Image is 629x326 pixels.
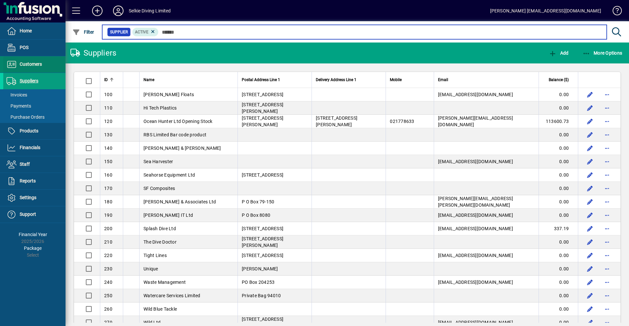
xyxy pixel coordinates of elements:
[242,199,275,204] span: P O Box 79-150
[143,293,200,298] span: Watercare Services Limited
[104,213,112,218] span: 190
[602,223,612,234] button: More options
[549,76,569,83] span: Balance ($)
[602,237,612,247] button: More options
[539,302,578,316] td: 0.00
[104,76,108,83] span: ID
[3,190,66,206] a: Settings
[585,237,595,247] button: Edit
[20,178,36,183] span: Reports
[104,280,112,285] span: 240
[7,92,27,97] span: Invoices
[602,290,612,301] button: More options
[20,28,32,33] span: Home
[104,172,112,178] span: 160
[143,199,216,204] span: [PERSON_NAME] & Associates Ltd
[549,50,568,56] span: Add
[24,246,42,251] span: Package
[7,103,31,109] span: Payments
[3,100,66,112] a: Payments
[390,76,430,83] div: Mobile
[608,1,621,23] a: Knowledge Base
[3,206,66,223] a: Support
[70,48,116,58] div: Suppliers
[539,142,578,155] td: 0.00
[539,222,578,235] td: 337.19
[242,76,280,83] span: Postal Address Line 1
[110,29,128,35] span: Supplier
[129,6,171,16] div: Selkie Diving Limited
[602,304,612,314] button: More options
[539,249,578,262] td: 0.00
[143,239,177,245] span: The Dive Doctor
[104,92,112,97] span: 100
[539,209,578,222] td: 0.00
[143,146,221,151] span: [PERSON_NAME] & [PERSON_NAME]
[71,26,96,38] button: Filter
[104,159,112,164] span: 150
[143,320,161,325] span: Wild Ltd
[390,119,414,124] span: 021778633
[104,226,112,231] span: 200
[539,168,578,182] td: 0.00
[3,23,66,39] a: Home
[3,173,66,189] a: Reports
[438,196,513,208] span: [PERSON_NAME][EMAIL_ADDRESS][PERSON_NAME][DOMAIN_NAME]
[539,88,578,101] td: 0.00
[585,183,595,194] button: Edit
[135,30,148,34] span: Active
[104,105,112,111] span: 110
[585,143,595,153] button: Edit
[143,105,177,111] span: Hi Tech Plastics
[242,92,283,97] span: [STREET_ADDRESS]
[539,276,578,289] td: 0.00
[143,132,206,137] span: RBS Limited Bar code product
[602,156,612,167] button: More options
[20,145,40,150] span: Financials
[539,182,578,195] td: 0.00
[602,89,612,100] button: More options
[104,132,112,137] span: 130
[104,266,112,271] span: 230
[20,128,38,133] span: Products
[585,264,595,274] button: Edit
[438,253,513,258] span: [EMAIL_ADDRESS][DOMAIN_NAME]
[3,123,66,139] a: Products
[602,197,612,207] button: More options
[602,103,612,113] button: More options
[539,155,578,168] td: 0.00
[585,129,595,140] button: Edit
[108,5,129,17] button: Profile
[143,306,177,312] span: Wild Blue Tackle
[438,226,513,231] span: [EMAIL_ADDRESS][DOMAIN_NAME]
[438,159,513,164] span: [EMAIL_ADDRESS][DOMAIN_NAME]
[602,250,612,261] button: More options
[87,5,108,17] button: Add
[3,89,66,100] a: Invoices
[19,232,47,237] span: Financial Year
[132,28,159,36] mat-chip: Activation Status: Active
[539,262,578,276] td: 0.00
[585,170,595,180] button: Edit
[602,143,612,153] button: More options
[242,172,283,178] span: [STREET_ADDRESS]
[143,253,167,258] span: Tight Lines
[242,253,283,258] span: [STREET_ADDRESS]
[585,223,595,234] button: Edit
[438,76,535,83] div: Email
[242,226,283,231] span: [STREET_ADDRESS]
[490,6,601,16] div: [PERSON_NAME] [EMAIL_ADDRESS][DOMAIN_NAME]
[104,186,112,191] span: 170
[143,266,158,271] span: Unique
[242,102,283,114] span: [STREET_ADDRESS][PERSON_NAME]
[539,101,578,115] td: 0.00
[547,47,570,59] button: Add
[104,306,112,312] span: 260
[20,195,36,200] span: Settings
[390,76,402,83] span: Mobile
[585,116,595,127] button: Edit
[143,213,193,218] span: [PERSON_NAME] IT Ltd
[316,76,356,83] span: Delivery Address Line 1
[602,264,612,274] button: More options
[438,213,513,218] span: [EMAIL_ADDRESS][DOMAIN_NAME]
